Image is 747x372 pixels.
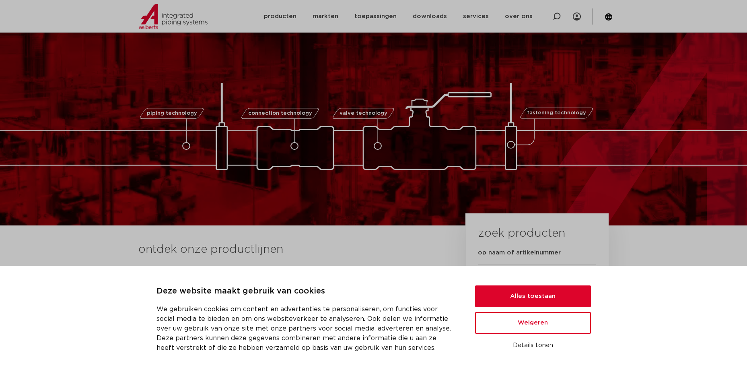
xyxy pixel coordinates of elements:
[475,285,591,307] button: Alles toestaan
[527,111,586,116] span: fastening technology
[248,111,312,116] span: connection technology
[475,339,591,352] button: Details tonen
[478,264,596,283] input: zoeken
[340,111,387,116] span: valve technology
[138,242,438,258] h3: ontdek onze productlijnen
[478,249,561,257] label: op naam of artikelnummer
[156,304,456,353] p: We gebruiken cookies om content en advertenties te personaliseren, om functies voor social media ...
[478,225,565,242] h3: zoek producten
[156,285,456,298] p: Deze website maakt gebruik van cookies
[475,312,591,334] button: Weigeren
[147,111,197,116] span: piping technology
